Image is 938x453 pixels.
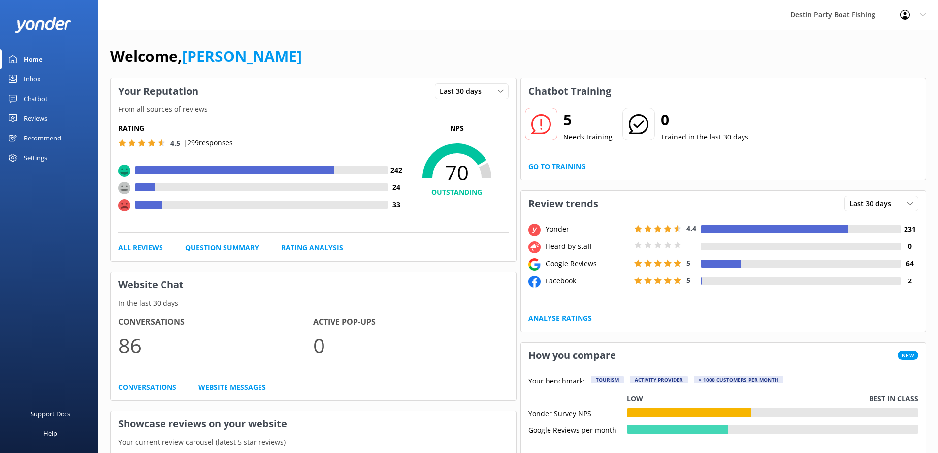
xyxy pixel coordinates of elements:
a: All Reviews [118,243,163,253]
div: Reviews [24,108,47,128]
p: | 299 responses [183,138,233,148]
div: Yonder Survey NPS [528,408,627,417]
h4: 64 [901,258,918,269]
p: From all sources of reviews [111,104,516,115]
p: 86 [118,329,313,362]
p: Your benchmark: [528,376,585,387]
p: Your current review carousel (latest 5 star reviews) [111,437,516,448]
span: Last 30 days [849,198,897,209]
div: Tourism [591,376,624,383]
h2: 0 [661,108,748,132]
h3: Chatbot Training [521,78,618,104]
a: Conversations [118,382,176,393]
div: Home [24,49,43,69]
h4: Active Pop-ups [313,316,508,329]
a: Analyse Ratings [528,313,592,324]
span: 70 [405,160,509,185]
span: 4.4 [686,224,696,233]
a: Rating Analysis [281,243,343,253]
div: Facebook [543,276,632,286]
p: Low [627,393,643,404]
h4: 231 [901,224,918,235]
h5: Rating [118,123,405,134]
h3: Website Chat [111,272,516,298]
h3: Your Reputation [111,78,206,104]
div: Google Reviews per month [528,425,627,434]
div: Google Reviews [543,258,632,269]
span: 5 [686,276,690,285]
h3: Review trends [521,191,606,216]
div: Yonder [543,224,632,235]
p: NPS [405,123,509,134]
p: In the last 30 days [111,298,516,309]
span: New [898,351,918,360]
h4: 0 [901,241,918,252]
h4: 242 [388,165,405,175]
a: Question Summary [185,243,259,253]
img: yonder-white-logo.png [15,17,71,33]
p: Trained in the last 30 days [661,132,748,142]
span: 4.5 [170,139,180,148]
h4: Conversations [118,316,313,329]
div: Help [43,423,57,443]
h4: 2 [901,276,918,286]
p: Needs training [563,132,613,142]
div: Heard by staff [543,241,632,252]
h1: Welcome, [110,44,302,68]
div: Inbox [24,69,41,89]
h3: How you compare [521,343,623,368]
div: Activity Provider [630,376,688,383]
div: Settings [24,148,47,168]
h4: 33 [388,199,405,210]
a: [PERSON_NAME] [182,46,302,66]
h3: Showcase reviews on your website [111,411,516,437]
div: Recommend [24,128,61,148]
div: Chatbot [24,89,48,108]
h4: OUTSTANDING [405,187,509,198]
span: Last 30 days [440,86,487,97]
div: > 1000 customers per month [694,376,783,383]
div: Support Docs [31,404,70,423]
h4: 24 [388,182,405,193]
p: Best in class [869,393,918,404]
a: Website Messages [198,382,266,393]
a: Go to Training [528,161,586,172]
p: 0 [313,329,508,362]
span: 5 [686,258,690,268]
h2: 5 [563,108,613,132]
